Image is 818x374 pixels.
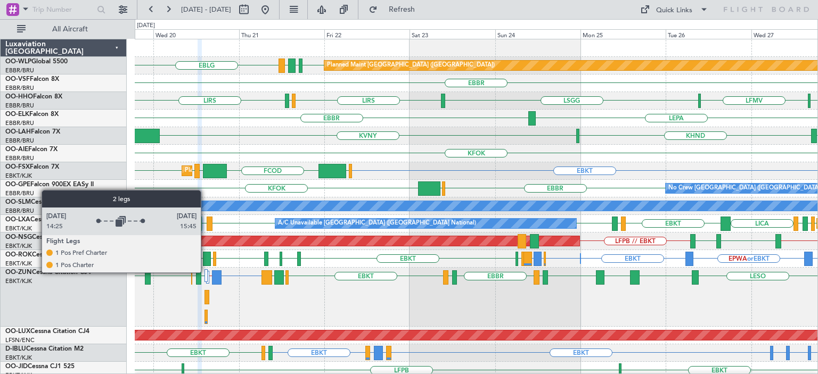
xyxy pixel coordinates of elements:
span: OO-LXA [5,217,30,223]
div: [DATE] [137,21,155,30]
span: OO-ELK [5,111,29,118]
div: Planned Maint [GEOGRAPHIC_DATA] ([GEOGRAPHIC_DATA]) [327,57,495,73]
span: OO-LAH [5,129,31,135]
a: EBBR/BRU [5,154,34,162]
a: OO-GPEFalcon 900EX EASy II [5,181,94,188]
a: EBBR/BRU [5,102,34,110]
a: D-IBLUCessna Citation M2 [5,346,84,352]
a: EBBR/BRU [5,189,34,197]
a: OO-HHOFalcon 8X [5,94,62,100]
span: [DATE] - [DATE] [181,5,231,14]
input: Trip Number [32,2,94,18]
div: Sat 23 [410,29,495,39]
a: EBBR/BRU [5,84,34,92]
a: OO-LAHFalcon 7X [5,129,60,135]
a: OO-ELKFalcon 8X [5,111,59,118]
a: EBBR/BRU [5,67,34,74]
button: All Aircraft [12,21,116,38]
a: OO-JIDCessna CJ1 525 [5,363,75,370]
a: LFSN/ENC [5,336,35,344]
span: OO-GPE [5,181,30,188]
a: EBKT/KJK [5,225,32,232]
span: OO-VSF [5,76,30,82]
a: EBBR/BRU [5,137,34,145]
a: OO-FSXFalcon 7X [5,164,59,170]
a: OO-ZUNCessna Citation CJ4 [5,269,91,276]
div: A/C Unavailable [GEOGRAPHIC_DATA] ([GEOGRAPHIC_DATA] National) [278,215,476,231]
div: Quick Links [656,5,692,16]
span: OO-HHO [5,94,33,100]
a: OO-ROKCessna Citation CJ4 [5,252,91,258]
a: OO-LXACessna Citation CJ4 [5,217,89,223]
span: OO-WLP [5,59,31,65]
a: EBKT/KJK [5,242,32,250]
div: Wed 20 [153,29,239,39]
a: OO-NSGCessna Citation CJ4 [5,234,91,240]
a: EBKT/KJK [5,172,32,180]
span: All Aircraft [28,26,112,33]
span: OO-LUX [5,328,30,335]
div: Planned Maint Kortrijk-[GEOGRAPHIC_DATA] [185,163,309,179]
a: EBKT/KJK [5,354,32,362]
div: Sun 24 [495,29,580,39]
span: OO-ZUN [5,269,32,276]
div: Fri 22 [324,29,410,39]
button: Quick Links [635,1,714,18]
a: OO-SLMCessna Citation XLS [5,199,90,205]
a: EBBR/BRU [5,207,34,215]
a: OO-VSFFalcon 8X [5,76,59,82]
div: Mon 25 [580,29,666,39]
span: OO-FSX [5,164,30,170]
a: EBKT/KJK [5,277,32,285]
span: OO-ROK [5,252,32,258]
a: EBKT/KJK [5,260,32,268]
span: OO-SLM [5,199,31,205]
a: OO-LUXCessna Citation CJ4 [5,328,89,335]
a: OO-WLPGlobal 5500 [5,59,68,65]
span: OO-JID [5,363,28,370]
button: Refresh [364,1,428,18]
span: D-IBLU [5,346,26,352]
span: OO-AIE [5,146,28,153]
a: EBBR/BRU [5,119,34,127]
span: OO-NSG [5,234,32,240]
span: Refresh [380,6,424,13]
div: Tue 26 [666,29,751,39]
div: Thu 21 [239,29,324,39]
a: OO-AIEFalcon 7X [5,146,58,153]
